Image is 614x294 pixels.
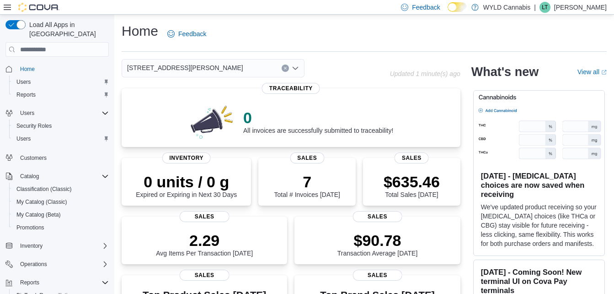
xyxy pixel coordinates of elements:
[483,2,531,13] p: WYLD Cannabis
[13,196,71,207] a: My Catalog (Classic)
[9,221,112,234] button: Promotions
[292,65,299,72] button: Open list of options
[262,83,320,94] span: Traceability
[16,135,31,142] span: Users
[13,184,109,195] span: Classification (Classic)
[20,279,39,286] span: Reports
[20,109,34,117] span: Users
[9,88,112,101] button: Reports
[16,185,72,193] span: Classification (Classic)
[20,154,47,162] span: Customers
[448,2,467,12] input: Dark Mode
[16,277,109,288] span: Reports
[13,89,39,100] a: Reports
[9,132,112,145] button: Users
[2,240,112,252] button: Inventory
[13,196,109,207] span: My Catalog (Classic)
[9,208,112,221] button: My Catalog (Beta)
[16,91,36,98] span: Reports
[481,171,597,199] h3: [DATE] - [MEDICAL_DATA] choices are now saved when receiving
[539,2,550,13] div: Lucas Todd
[9,120,112,132] button: Security Roles
[127,62,243,73] span: [STREET_ADDRESS][PERSON_NAME]
[481,202,597,248] p: We've updated product receiving so your [MEDICAL_DATA] choices (like THCa or CBG) stay visible fo...
[9,183,112,196] button: Classification (Classic)
[395,152,429,163] span: Sales
[534,2,536,13] p: |
[13,76,34,87] a: Users
[16,259,51,270] button: Operations
[2,62,112,76] button: Home
[16,122,52,130] span: Security Roles
[16,277,43,288] button: Reports
[13,222,109,233] span: Promotions
[13,209,64,220] a: My Catalog (Beta)
[136,173,237,191] p: 0 units / 0 g
[20,65,35,73] span: Home
[156,231,253,250] p: 2.29
[16,240,109,251] span: Inventory
[16,108,109,119] span: Users
[164,25,210,43] a: Feedback
[180,270,230,281] span: Sales
[178,29,206,38] span: Feedback
[16,171,43,182] button: Catalog
[13,209,109,220] span: My Catalog (Beta)
[577,68,607,76] a: View allExternal link
[274,173,340,191] p: 7
[2,258,112,271] button: Operations
[16,78,31,86] span: Users
[13,89,109,100] span: Reports
[2,151,112,164] button: Customers
[16,224,44,231] span: Promotions
[156,231,253,257] div: Avg Items Per Transaction [DATE]
[274,173,340,198] div: Total # Invoices [DATE]
[243,109,393,127] p: 0
[390,70,460,77] p: Updated 1 minute(s) ago
[243,109,393,134] div: All invoices are successfully submitted to traceability!
[384,173,440,198] div: Total Sales [DATE]
[2,170,112,183] button: Catalog
[2,276,112,289] button: Reports
[16,259,109,270] span: Operations
[16,211,61,218] span: My Catalog (Beta)
[9,76,112,88] button: Users
[20,242,43,250] span: Inventory
[352,270,402,281] span: Sales
[337,231,418,250] p: $90.78
[16,171,109,182] span: Catalog
[352,211,402,222] span: Sales
[542,2,548,13] span: LT
[162,152,211,163] span: Inventory
[18,3,59,12] img: Cova
[13,133,109,144] span: Users
[2,107,112,120] button: Users
[16,64,38,75] a: Home
[337,231,418,257] div: Transaction Average [DATE]
[384,173,440,191] p: $635.46
[554,2,607,13] p: [PERSON_NAME]
[601,70,607,75] svg: External link
[412,3,440,12] span: Feedback
[13,120,109,131] span: Security Roles
[16,240,46,251] button: Inventory
[16,108,38,119] button: Users
[122,22,158,40] h1: Home
[13,120,55,131] a: Security Roles
[16,152,50,163] a: Customers
[16,152,109,163] span: Customers
[20,173,39,180] span: Catalog
[20,261,47,268] span: Operations
[13,222,48,233] a: Promotions
[180,211,230,222] span: Sales
[290,152,324,163] span: Sales
[16,198,67,206] span: My Catalog (Classic)
[188,103,236,140] img: 0
[9,196,112,208] button: My Catalog (Classic)
[136,173,237,198] div: Expired or Expiring in Next 30 Days
[13,184,75,195] a: Classification (Classic)
[13,133,34,144] a: Users
[282,65,289,72] button: Clear input
[13,76,109,87] span: Users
